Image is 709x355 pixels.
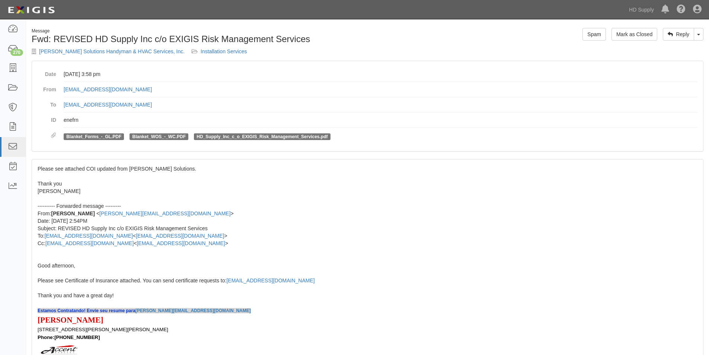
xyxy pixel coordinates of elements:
[611,28,657,41] a: Mark as Closed
[137,240,225,246] a: [EMAIL_ADDRESS][DOMAIN_NAME]
[38,180,697,187] div: Thank you
[135,308,251,313] a: [PERSON_NAME][EMAIL_ADDRESS][DOMAIN_NAME]
[66,134,121,139] a: Blanket_Forms_-_GL.PDF
[39,48,185,54] a: [PERSON_NAME] Solutions Handyman & HVAC Services, Inc.
[677,5,686,14] i: Help Center - Complianz
[226,278,314,283] a: [EMAIL_ADDRESS][DOMAIN_NAME]
[32,34,362,44] h1: Fwd: REVISED HD Supply Inc c/o EXIGIS Risk Management Services
[201,48,247,54] a: Installation Services
[10,49,23,56] div: 270
[625,2,658,17] a: HD Supply
[38,335,100,340] span: Phone:[PHONE_NUMBER]
[96,210,234,216] span: < >
[99,210,230,216] a: [PERSON_NAME][EMAIL_ADDRESS][DOMAIN_NAME]
[38,308,251,313] span: Estamos Contratando! Envie seu resume para
[64,86,152,92] a: [EMAIL_ADDRESS][DOMAIN_NAME]
[38,112,56,124] dt: ID
[64,112,697,128] dd: enefrn
[51,133,56,138] i: Attachments
[197,134,328,139] a: HD_Supply_Inc_c_o_EXIGIS_Risk_Management_Services.pdf
[6,3,57,17] img: logo-5460c22ac91f19d4615b14bd174203de0afe785f0fc80cf4dbbc73dc1793850b.png
[132,134,186,139] a: Blanket_WOS_-_WC.PDF
[663,28,694,41] a: Reply
[582,28,606,41] a: Spam
[32,28,362,34] div: Message
[45,240,134,246] a: [EMAIL_ADDRESS][DOMAIN_NAME]
[51,210,95,216] strong: [PERSON_NAME]
[38,316,103,324] span: [PERSON_NAME]
[136,233,224,239] a: [EMAIL_ADDRESS][DOMAIN_NAME]
[64,102,152,108] a: [EMAIL_ADDRESS][DOMAIN_NAME]
[38,67,56,78] dt: Date
[45,233,133,239] a: [EMAIL_ADDRESS][DOMAIN_NAME]
[38,97,56,108] dt: To
[38,327,168,332] span: [STREET_ADDRESS][PERSON_NAME][PERSON_NAME]
[64,67,697,82] dd: [DATE] 3:58 pm
[38,82,56,93] dt: From
[38,202,697,247] div: ---------- Forwarded message --------- From: Date: [DATE] 2:54PM Subject: REVISED HD Supply Inc c...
